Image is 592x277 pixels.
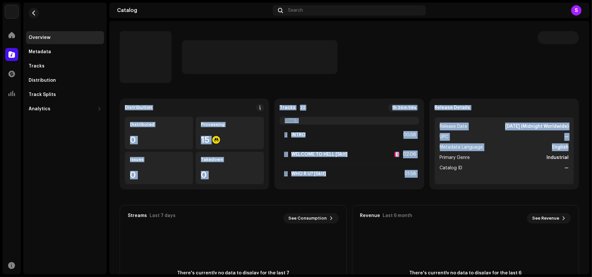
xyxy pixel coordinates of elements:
div: Disc 1 [280,117,419,125]
strong: Industrial [546,154,569,162]
img: 190830b2-3b53-4b0d-992c-d3620458de1d [5,5,18,18]
div: Revenue [360,213,380,218]
span: Search [288,8,303,13]
span: See Revenue [532,212,559,225]
div: Last 7 days [150,213,176,218]
strong: English [552,143,569,151]
strong: Release Details [435,105,470,110]
span: Catalog ID [440,164,463,172]
span: Release Date [440,123,467,130]
strong: INTRO [291,132,306,138]
div: Metadata [29,49,51,54]
re-m-nav-dropdown: Analytics [26,102,104,115]
div: Overview [29,35,50,40]
strong: WHO R U? [Skit] [291,171,326,176]
div: 1h 24m 58s [388,104,419,112]
div: Distributed [130,122,188,127]
strong: Tracks [280,105,296,110]
div: Issues [130,157,188,162]
div: S [571,5,582,16]
div: Catalog [117,8,270,13]
re-m-nav-item: Metadata [26,45,104,58]
re-m-nav-item: Track Splits [26,88,104,101]
div: Last 6 month [383,213,413,218]
div: 02:06 [402,151,416,158]
span: See Consumption [289,212,327,225]
re-m-nav-item: Overview [26,31,104,44]
span: Metadata Language [440,143,483,151]
div: Track Splits [29,92,56,97]
button: See Revenue [527,213,571,223]
div: Tracks [29,64,45,69]
strong: WELCOME TO HELL [Skit] [291,152,348,157]
re-m-nav-item: Distribution [26,74,104,87]
span: Primary Genre [440,154,470,162]
div: Takedown [201,157,259,162]
div: 01:58 [402,170,416,178]
strong: [DATE] (Midnight Worldwide) [505,123,569,130]
div: E [394,152,400,157]
re-m-nav-item: Tracks [26,60,104,73]
strong: — [564,133,569,141]
div: Distribution [125,105,152,110]
div: Distribution [29,78,56,83]
div: 00:58 [402,131,416,139]
strong: — [564,164,569,172]
div: Analytics [29,106,50,112]
div: Processing [201,122,259,127]
div: Streams [128,213,147,218]
button: See Consumption [283,213,339,223]
span: UPC [440,133,449,141]
p-badge: 22 [298,105,307,111]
